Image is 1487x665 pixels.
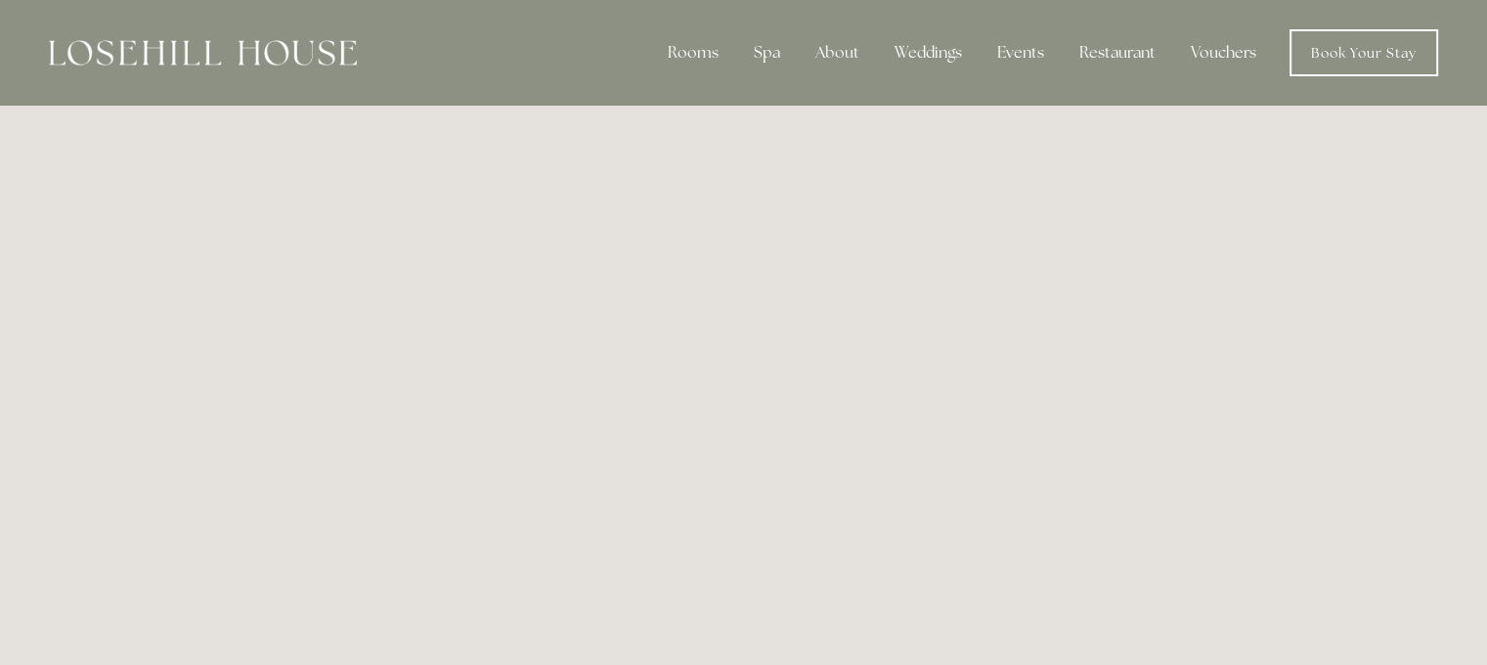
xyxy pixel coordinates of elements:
img: Losehill House [49,40,357,66]
div: Restaurant [1064,33,1171,72]
div: Events [982,33,1060,72]
div: Weddings [879,33,978,72]
a: Vouchers [1175,33,1272,72]
div: About [800,33,875,72]
a: Book Your Stay [1290,29,1438,76]
div: Rooms [652,33,734,72]
div: Spa [738,33,796,72]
